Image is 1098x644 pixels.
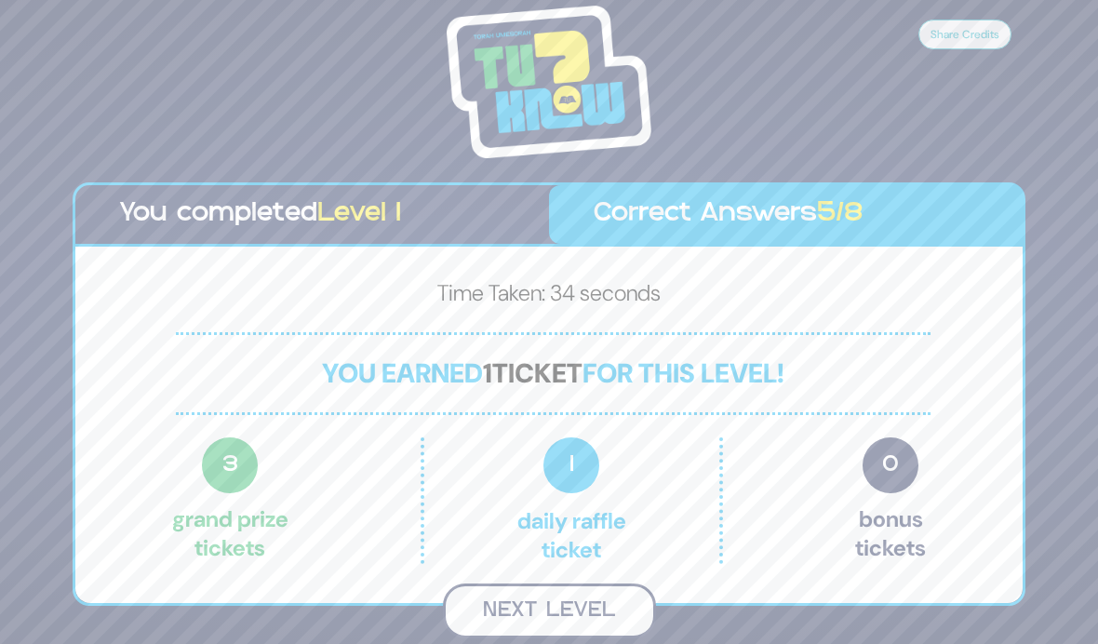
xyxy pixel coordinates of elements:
span: 3 [202,437,258,493]
span: 1 [543,437,599,493]
p: Bonus tickets [855,437,926,564]
span: Level 1 [317,202,401,226]
p: Time Taken: 34 seconds [105,276,993,317]
button: Share Credits [918,20,1011,49]
img: Tournament Logo [447,6,651,158]
span: 5/8 [817,202,864,226]
span: 1 [483,356,492,391]
p: Daily Raffle ticket [463,437,679,564]
button: Next Level [443,584,656,638]
p: You completed [120,195,504,235]
span: 0 [863,437,918,493]
p: Correct Answers [594,195,978,235]
p: Grand Prize tickets [172,437,288,564]
span: ticket [492,356,582,391]
span: You earned for this level! [322,356,784,391]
